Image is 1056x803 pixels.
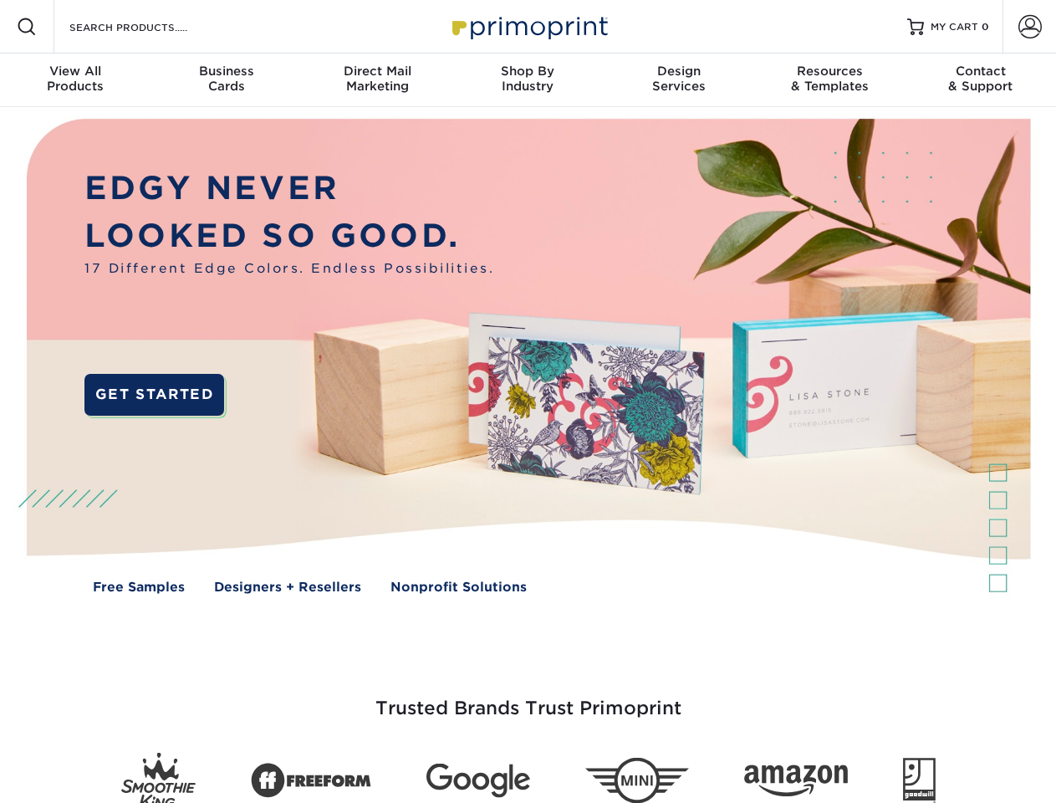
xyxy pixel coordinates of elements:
div: Marketing [302,64,452,94]
a: Contact& Support [906,54,1056,107]
a: Resources& Templates [754,54,905,107]
span: Contact [906,64,1056,79]
span: Direct Mail [302,64,452,79]
img: Google [426,764,530,798]
a: GET STARTED [84,374,224,416]
span: 0 [982,21,989,33]
a: Designers + Resellers [214,578,361,597]
img: Amazon [744,765,848,797]
div: Industry [452,64,603,94]
h3: Trusted Brands Trust Primoprint [39,657,1018,739]
a: Nonprofit Solutions [390,578,527,597]
a: BusinessCards [150,54,301,107]
a: Shop ByIndustry [452,54,603,107]
a: Free Samples [93,578,185,597]
a: Direct MailMarketing [302,54,452,107]
div: Cards [150,64,301,94]
span: MY CART [931,20,978,34]
a: DesignServices [604,54,754,107]
p: EDGY NEVER [84,165,494,212]
input: SEARCH PRODUCTS..... [68,17,231,37]
span: Resources [754,64,905,79]
img: Primoprint [445,8,612,44]
img: Goodwill [903,758,936,803]
div: & Templates [754,64,905,94]
span: Design [604,64,754,79]
span: 17 Different Edge Colors. Endless Possibilities. [84,259,494,279]
p: LOOKED SO GOOD. [84,212,494,260]
div: & Support [906,64,1056,94]
span: Shop By [452,64,603,79]
span: Business [150,64,301,79]
div: Services [604,64,754,94]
